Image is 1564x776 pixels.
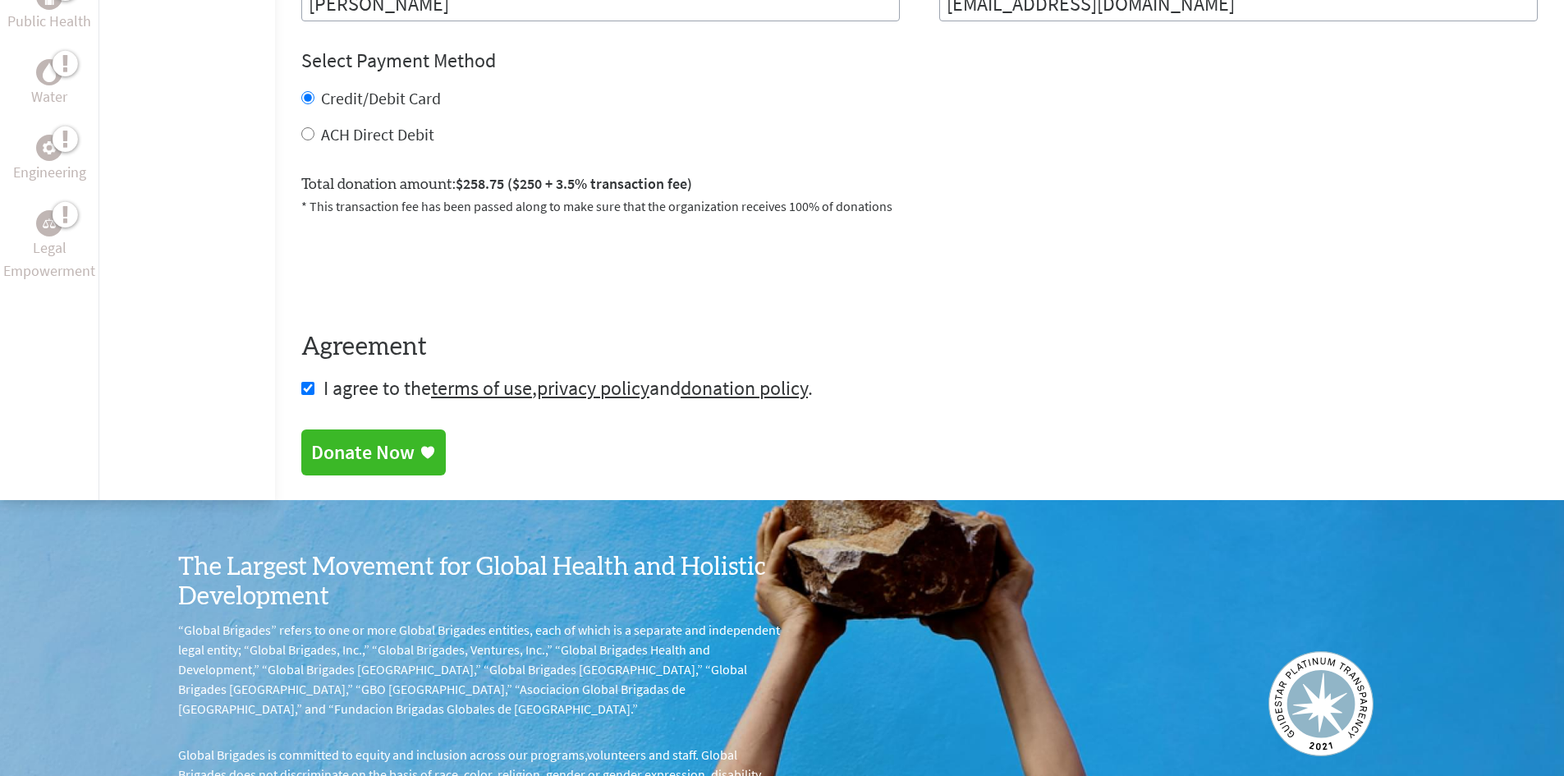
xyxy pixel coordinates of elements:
[301,172,692,196] label: Total donation amount:
[323,375,813,401] span: I agree to the , and .
[321,124,434,145] label: ACH Direct Debit
[301,48,1538,74] h4: Select Payment Method
[13,161,86,184] p: Engineering
[431,375,532,401] a: terms of use
[301,333,1538,362] h4: Agreement
[301,236,551,300] iframe: reCAPTCHA
[456,174,692,193] span: $258.75 ($250 + 3.5% transaction fee)
[43,141,56,154] img: Engineering
[537,375,649,401] a: privacy policy
[43,62,56,81] img: Water
[3,210,95,282] a: Legal EmpowermentLegal Empowerment
[178,553,782,612] h3: The Largest Movement for Global Health and Holistic Development
[43,218,56,228] img: Legal Empowerment
[301,196,1538,216] p: * This transaction fee has been passed along to make sure that the organization receives 100% of ...
[31,59,67,108] a: WaterWater
[178,620,782,719] p: “Global Brigades” refers to one or more Global Brigades entities, each of which is a separate and...
[13,135,86,184] a: EngineeringEngineering
[311,439,415,466] div: Donate Now
[321,88,441,108] label: Credit/Debit Card
[1268,651,1374,756] img: Guidestar 2019
[36,59,62,85] div: Water
[681,375,808,401] a: donation policy
[31,85,67,108] p: Water
[36,135,62,161] div: Engineering
[36,210,62,236] div: Legal Empowerment
[7,10,91,33] p: Public Health
[3,236,95,282] p: Legal Empowerment
[301,429,446,475] a: Donate Now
